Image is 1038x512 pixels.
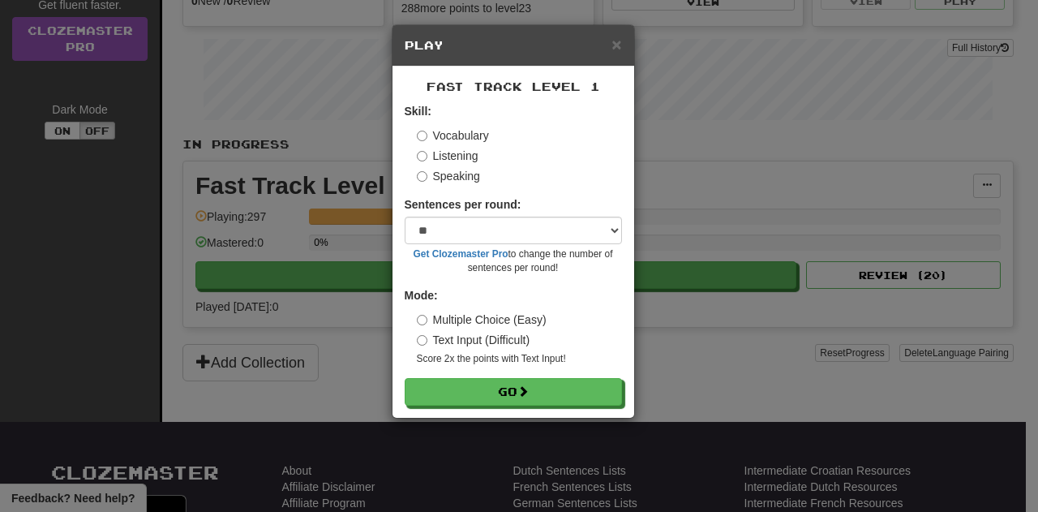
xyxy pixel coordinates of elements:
label: Listening [417,148,478,164]
input: Vocabulary [417,131,427,141]
input: Speaking [417,171,427,182]
strong: Mode: [405,289,438,302]
a: Get Clozemaster Pro [414,248,508,260]
button: Go [405,378,622,406]
label: Text Input (Difficult) [417,332,530,348]
input: Text Input (Difficult) [417,335,427,346]
small: Score 2x the points with Text Input ! [417,352,622,366]
h5: Play [405,37,622,54]
label: Multiple Choice (Easy) [417,312,547,328]
small: to change the number of sentences per round! [405,247,622,275]
label: Speaking [417,168,480,184]
span: × [611,35,621,54]
label: Vocabulary [417,127,489,144]
button: Close [611,36,621,53]
strong: Skill: [405,105,431,118]
label: Sentences per round: [405,196,521,213]
input: Listening [417,151,427,161]
span: Fast Track Level 1 [427,80,600,93]
input: Multiple Choice (Easy) [417,315,427,325]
